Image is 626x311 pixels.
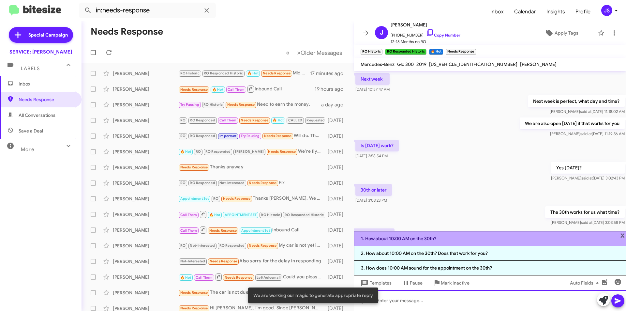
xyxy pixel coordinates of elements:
span: Call Them [228,87,245,92]
span: 🔥 Hot [209,213,220,217]
span: [PHONE_NUMBER] [391,29,460,39]
span: [PERSON_NAME] [235,149,264,154]
small: RO Responded Historic [385,49,426,55]
p: We are also open [DATE] if that works for you [520,117,625,129]
span: RO Responded [190,181,215,185]
span: We are working our magic to generate appropriate reply [253,292,373,299]
span: Needs Response [268,149,296,154]
button: Next [293,46,346,59]
span: All Conversations [19,112,55,118]
li: 2. How about 10:00 AM on the 30th? Does that work for you? [354,246,626,261]
span: RO [196,149,201,154]
span: Try Pausing [241,134,260,138]
span: Important [219,134,236,138]
small: Needs Response [446,49,476,55]
a: Special Campaign [9,27,73,43]
span: [PERSON_NAME] [520,61,557,67]
span: said at [581,176,593,180]
button: Apply Tags [528,27,595,39]
span: [DATE] 2:58:54 PM [355,153,388,158]
div: Inbound Call [178,226,324,234]
div: [DATE] [324,227,349,233]
div: My car is not yet in need of service. Check in your records. [178,242,324,249]
span: said at [580,131,592,136]
button: Mark Inactive [428,277,475,289]
p: Mid morning? [355,228,395,240]
div: [DATE] [324,148,349,155]
span: RO Responded [219,243,245,248]
div: [DATE] [324,180,349,186]
a: Insights [541,2,570,21]
button: Pause [397,277,428,289]
span: RO [213,196,218,201]
button: Templates [354,277,397,289]
div: JS [601,5,612,16]
span: Glc 300 [397,61,414,67]
div: [PERSON_NAME] [113,289,178,296]
div: SERVICE: [PERSON_NAME] [9,49,72,55]
button: Previous [282,46,293,59]
div: Fix [178,179,324,187]
div: [PERSON_NAME] [113,164,178,171]
span: 2019 [416,61,426,67]
span: Needs Response [263,71,291,75]
span: » [297,49,301,57]
a: Inbox [485,2,509,21]
span: RO [180,243,186,248]
li: 3. How does 10:00 AM sound for the appointment on the 30th? [354,261,626,275]
span: Needs Response [180,290,208,295]
span: 🔥 Hot [180,275,191,280]
span: Not-Interested [190,243,215,248]
span: 🔥 Hot [273,118,284,122]
div: [DATE] [324,242,349,249]
span: Not-Interested [219,181,245,185]
span: Left Voicemail [257,275,281,280]
li: 1. How about 10:00 AM on the 30th? [354,231,626,246]
p: Next week is perfect, what day and time? [528,95,625,107]
span: More [21,147,34,152]
span: Needs Response [223,196,251,201]
div: [PERSON_NAME] [113,101,178,108]
p: Next week [355,73,390,85]
span: 🔥 Hot [247,71,259,75]
a: Profile [570,2,596,21]
div: a day ago [321,101,349,108]
span: RO [180,181,186,185]
span: Appointment Set [241,228,270,233]
span: « [286,49,290,57]
div: [PERSON_NAME] [113,195,178,202]
input: Search [79,3,216,18]
span: [PERSON_NAME] [DATE] 11:18:02 AM [550,109,625,114]
span: Requested Advisor Assist [306,118,350,122]
span: Needs Response [180,165,208,169]
div: Could you please call me? [178,273,324,281]
div: Will do. Thank you! [178,132,324,140]
span: x [620,231,625,239]
span: Not-Interested [180,259,205,263]
span: [PERSON_NAME] [391,21,460,29]
span: Older Messages [301,49,342,56]
span: Needs Response [225,275,252,280]
div: [PERSON_NAME] please call me back [PHONE_NUMBER] thank you [178,117,324,124]
span: Call Them [180,228,197,233]
span: Labels [21,66,40,71]
span: Needs Response [210,259,237,263]
span: Needs Response [241,118,268,122]
div: [DATE] [324,133,349,139]
span: Calendar [509,2,541,21]
div: [PERSON_NAME] [113,86,178,92]
small: 🔥 Hot [429,49,443,55]
div: Also sorry for the delay in responding [178,257,324,265]
div: [DATE] [324,274,349,280]
div: Inbound Call [178,85,315,93]
div: [DATE] [324,117,349,124]
span: Mark Inactive [441,277,469,289]
div: Ok. Will let you know [178,210,324,218]
div: [PERSON_NAME] [113,258,178,265]
span: Apply Tags [555,27,578,39]
div: [PERSON_NAME] [113,227,178,233]
span: Templates [359,277,392,289]
span: [PERSON_NAME] [DATE] 11:19:36 AM [550,131,625,136]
